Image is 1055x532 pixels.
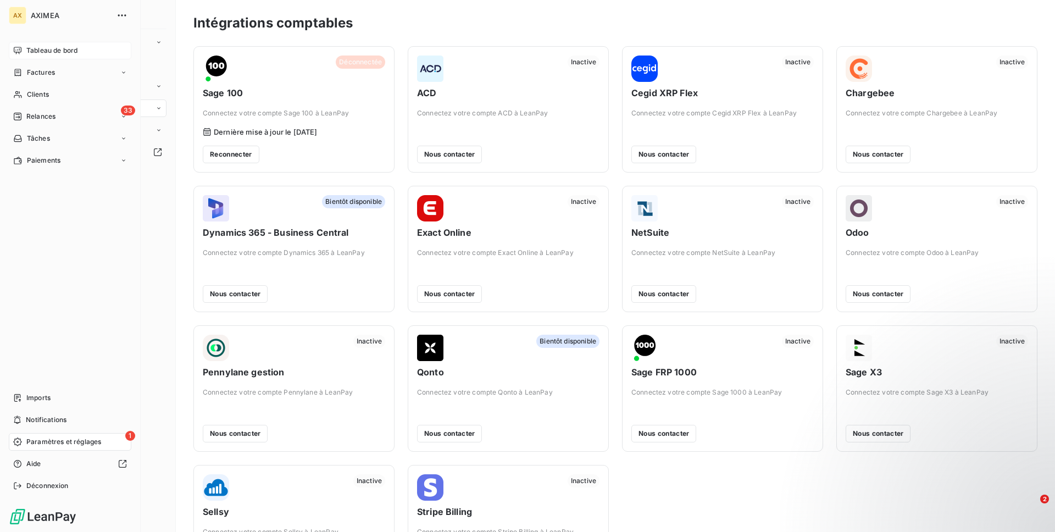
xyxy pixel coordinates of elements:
[417,195,443,221] img: Exact Online logo
[631,56,658,82] img: Cegid XRP Flex logo
[336,56,385,69] span: Déconnectée
[203,226,385,239] span: Dynamics 365 - Business Central
[846,226,1028,239] span: Odoo
[322,195,385,208] span: Bientôt disponible
[631,425,696,442] button: Nous contacter
[568,195,599,208] span: Inactive
[417,56,443,82] img: ACD logo
[631,335,658,361] img: Sage FRP 1000 logo
[26,481,69,491] span: Déconnexion
[846,86,1028,99] span: Chargebee
[27,156,60,165] span: Paiements
[203,285,268,303] button: Nous contacter
[417,86,599,99] span: ACD
[203,365,385,379] span: Pennylane gestion
[27,134,50,143] span: Tâches
[214,128,318,136] span: Dernière mise à jour le [DATE]
[846,248,1028,258] span: Connectez votre compte Odoo à LeanPay
[9,7,26,24] div: AX
[417,226,599,239] span: Exact Online
[631,146,696,163] button: Nous contacter
[846,365,1028,379] span: Sage X3
[631,365,814,379] span: Sage FRP 1000
[782,335,814,348] span: Inactive
[26,393,51,403] span: Imports
[417,505,599,518] span: Stripe Billing
[846,195,872,221] img: Odoo logo
[203,146,259,163] button: Reconnecter
[353,335,385,348] span: Inactive
[203,387,385,397] span: Connectez votre compte Pennylane à LeanPay
[31,11,110,20] span: AXIMEA
[203,195,229,221] img: Dynamics 365 - Business Central logo
[568,56,599,69] span: Inactive
[846,387,1028,397] span: Connectez votre compte Sage X3 à LeanPay
[568,474,599,487] span: Inactive
[1018,495,1044,521] iframe: Intercom live chat
[353,474,385,487] span: Inactive
[631,195,658,221] img: NetSuite logo
[203,425,268,442] button: Nous contacter
[417,365,599,379] span: Qonto
[996,335,1028,348] span: Inactive
[536,335,599,348] span: Bientôt disponible
[782,195,814,208] span: Inactive
[846,56,872,82] img: Chargebee logo
[631,86,814,99] span: Cegid XRP Flex
[631,285,696,303] button: Nous contacter
[846,335,872,361] img: Sage X3 logo
[631,108,814,118] span: Connectez votre compte Cegid XRP Flex à LeanPay
[417,474,443,501] img: Stripe Billing logo
[26,437,101,447] span: Paramètres et réglages
[26,415,66,425] span: Notifications
[417,335,443,361] img: Qonto logo
[203,474,229,501] img: Sellsy logo
[846,146,910,163] button: Nous contacter
[631,248,814,258] span: Connectez votre compte NetSuite à LeanPay
[631,387,814,397] span: Connectez votre compte Sage 1000 à LeanPay
[121,106,135,115] span: 33
[26,46,77,56] span: Tableau de bord
[203,248,385,258] span: Connectez votre compte Dynamics 365 à LeanPay
[125,431,135,441] span: 1
[996,195,1028,208] span: Inactive
[835,425,1055,502] iframe: Intercom notifications message
[1040,495,1049,503] span: 2
[846,108,1028,118] span: Connectez votre compte Chargebee à LeanPay
[417,285,482,303] button: Nous contacter
[203,56,229,82] img: Sage 100 logo
[203,108,385,118] span: Connectez votre compte Sage 100 à LeanPay
[203,86,385,99] span: Sage 100
[417,108,599,118] span: Connectez votre compte ACD à LeanPay
[631,226,814,239] span: NetSuite
[846,285,910,303] button: Nous contacter
[417,425,482,442] button: Nous contacter
[193,13,353,33] h3: Intégrations comptables
[203,335,229,361] img: Pennylane gestion logo
[26,112,55,121] span: Relances
[417,146,482,163] button: Nous contacter
[846,425,910,442] button: Nous contacter
[26,459,41,469] span: Aide
[9,455,131,473] a: Aide
[782,56,814,69] span: Inactive
[417,387,599,397] span: Connectez votre compte Qonto à LeanPay
[27,68,55,77] span: Factures
[27,90,49,99] span: Clients
[9,508,77,525] img: Logo LeanPay
[417,248,599,258] span: Connectez votre compte Exact Online à LeanPay
[203,505,385,518] span: Sellsy
[996,56,1028,69] span: Inactive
